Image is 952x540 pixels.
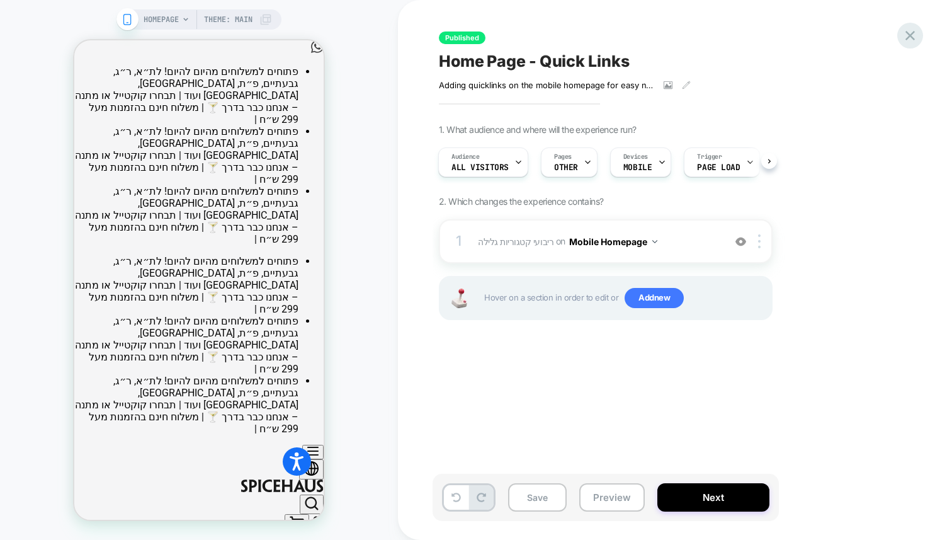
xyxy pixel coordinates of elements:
span: 2. Which changes the experience contains? [439,196,603,207]
button: Next [657,483,769,512]
span: Published [439,32,485,44]
span: Audience [451,152,480,161]
span: Adding quicklinks on the mobile homepage for easy navigation - including links to the RH page [439,80,654,90]
img: close [758,234,761,248]
span: on [556,233,565,249]
button: Menu [228,405,249,419]
span: 1. What audience and where will the experience run? [439,124,636,135]
span: Hover on a section in order to edit or [484,288,765,308]
span: Pages [554,152,572,161]
span: Add new [625,288,684,308]
span: Page Load [697,163,740,172]
span: Devices [623,152,648,161]
span: Trigger [697,152,722,161]
span: OTHER [554,163,578,172]
span: HOMEPAGE [144,9,179,30]
img: crossed eye [735,236,746,247]
span: Home Page - Quick Links [439,52,629,71]
span: Theme: MAIN [204,9,252,30]
span: All Visitors [451,163,509,172]
div: 1 [453,229,465,254]
button: Cart [210,474,235,493]
button: Mobile Homepage [569,233,657,251]
span: ריבועי קטגוריות גלילה [478,236,553,246]
button: Save [508,483,567,512]
span: MOBILE [623,163,652,172]
button: Preview [579,483,645,512]
img: down arrow [652,240,657,243]
img: Joystick [446,289,472,308]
